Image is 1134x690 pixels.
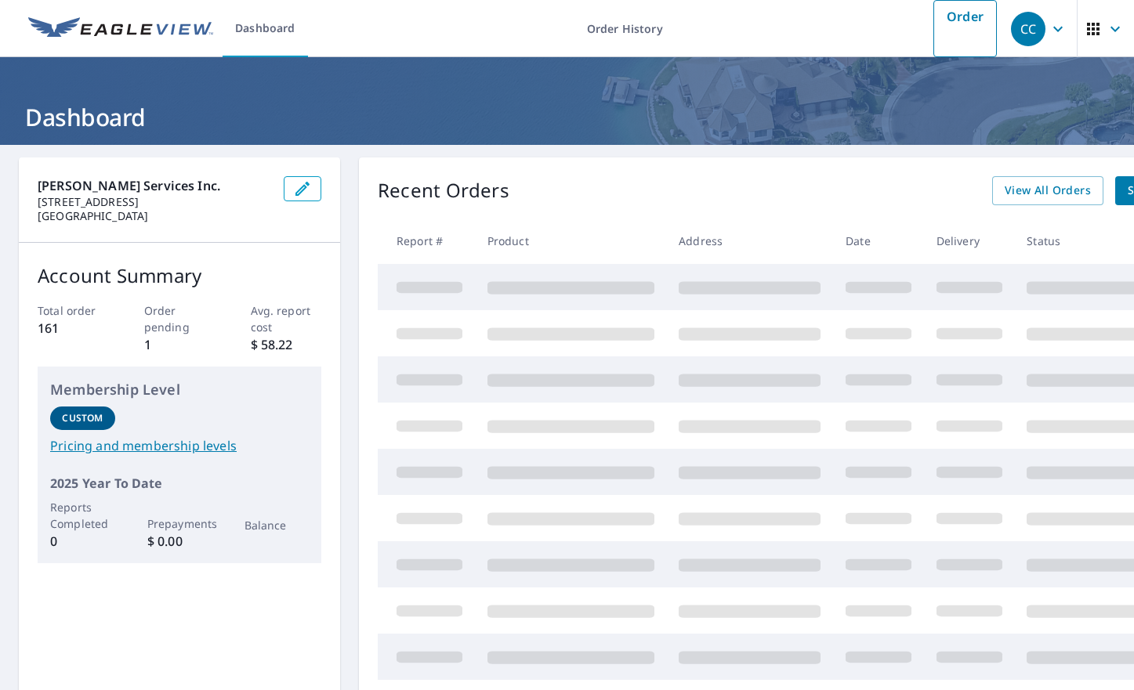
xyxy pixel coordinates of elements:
th: Address [666,218,833,264]
p: Balance [245,517,310,533]
div: CC [1011,12,1045,46]
p: Custom [62,411,103,425]
p: 0 [50,532,115,551]
p: [STREET_ADDRESS] [38,195,271,209]
h1: Dashboard [19,101,1115,133]
p: $ 0.00 [147,532,212,551]
p: Order pending [144,302,216,335]
p: $ 58.22 [251,335,322,354]
th: Delivery [924,218,1015,264]
p: [GEOGRAPHIC_DATA] [38,209,271,223]
th: Date [833,218,924,264]
p: 1 [144,335,216,354]
p: 2025 Year To Date [50,474,309,493]
p: Membership Level [50,379,309,400]
p: Avg. report cost [251,302,322,335]
p: [PERSON_NAME] Services Inc. [38,176,271,195]
a: Pricing and membership levels [50,436,309,455]
p: Account Summary [38,262,321,290]
img: EV Logo [28,17,213,41]
th: Product [475,218,667,264]
p: Reports Completed [50,499,115,532]
p: Total order [38,302,109,319]
p: 161 [38,319,109,338]
p: Recent Orders [378,176,509,205]
th: Report # [378,218,475,264]
a: View All Orders [992,176,1103,205]
span: View All Orders [1005,181,1091,200]
p: Prepayments [147,515,212,532]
